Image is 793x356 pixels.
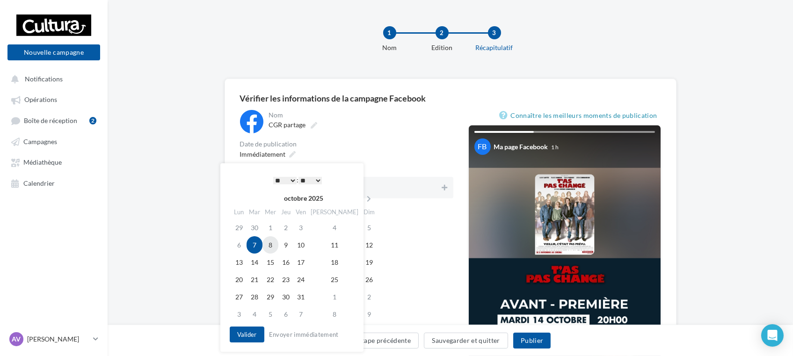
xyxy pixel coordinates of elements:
button: Notifications [6,70,98,87]
td: 30 [247,219,262,236]
th: Lun [232,205,247,219]
td: 29 [232,219,247,236]
td: 18 [308,254,361,271]
a: AV [PERSON_NAME] [7,330,100,348]
td: 13 [232,254,247,271]
span: Boîte de réception [24,116,77,124]
td: 25 [308,271,361,288]
a: Opérations [6,91,102,108]
button: Sauvegarder et quitter [424,333,508,349]
div: Nom [360,43,420,52]
a: Connaître les meilleurs moments de publication [499,110,661,121]
td: 9 [361,305,378,323]
div: Ma page Facebook [494,142,548,152]
button: Étape précédente [350,333,419,349]
td: 10 [293,236,308,254]
a: Boîte de réception2 [6,112,102,129]
div: 2 [89,117,96,124]
td: 24 [293,271,308,288]
div: Edition [412,43,472,52]
th: Mer [262,205,278,219]
td: 11 [308,236,361,254]
td: 9 [278,236,293,254]
td: 8 [262,236,278,254]
td: 23 [278,271,293,288]
th: octobre 2025 [247,191,361,205]
th: Mar [247,205,262,219]
div: FB [474,138,491,155]
td: 19 [361,254,378,271]
span: Médiathèque [23,159,62,167]
td: 20 [232,271,247,288]
span: AV [12,334,21,344]
td: 14 [247,254,262,271]
button: Valider [230,327,264,342]
td: 26 [361,271,378,288]
span: Calendrier [23,179,55,187]
td: 12 [361,236,378,254]
td: 8 [308,305,361,323]
button: Envoyer immédiatement [265,329,342,340]
td: 3 [293,219,308,236]
div: 2 [436,26,449,39]
div: 1 h [552,143,559,151]
td: 22 [262,271,278,288]
td: 15 [262,254,278,271]
td: 3 [232,305,247,323]
td: 17 [293,254,308,271]
th: Dim [361,205,378,219]
td: 28 [247,288,262,305]
td: 2 [361,288,378,305]
div: Open Intercom Messenger [761,324,784,347]
div: Vérifier les informations de la campagne Facebook [240,94,661,102]
div: Date de publication [240,141,453,147]
span: Campagnes [23,138,57,145]
th: [PERSON_NAME] [308,205,361,219]
span: CGR partage [269,121,306,129]
td: 6 [278,305,293,323]
td: 6 [232,236,247,254]
div: 3 [488,26,501,39]
span: Opérations [24,96,57,104]
a: Calendrier [6,174,102,191]
td: 5 [262,305,278,323]
td: 21 [247,271,262,288]
td: 1 [308,288,361,305]
td: 5 [361,219,378,236]
td: 30 [278,288,293,305]
td: 31 [293,288,308,305]
td: 2 [278,219,293,236]
td: 7 [247,236,262,254]
p: [PERSON_NAME] [27,334,89,344]
div: 1 [383,26,396,39]
td: 27 [232,288,247,305]
td: 1 [262,219,278,236]
td: 4 [247,305,262,323]
th: Jeu [278,205,293,219]
th: Ven [293,205,308,219]
td: 16 [278,254,293,271]
button: Publier [513,333,551,349]
div: : [250,173,345,187]
td: 29 [262,288,278,305]
span: Immédiatement [240,150,286,158]
a: Campagnes [6,133,102,150]
td: 7 [293,305,308,323]
span: Notifications [25,75,63,83]
td: 4 [308,219,361,236]
button: Nouvelle campagne [7,44,100,60]
div: Nom [269,112,451,118]
div: Récapitulatif [465,43,524,52]
a: Médiathèque [6,153,102,170]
